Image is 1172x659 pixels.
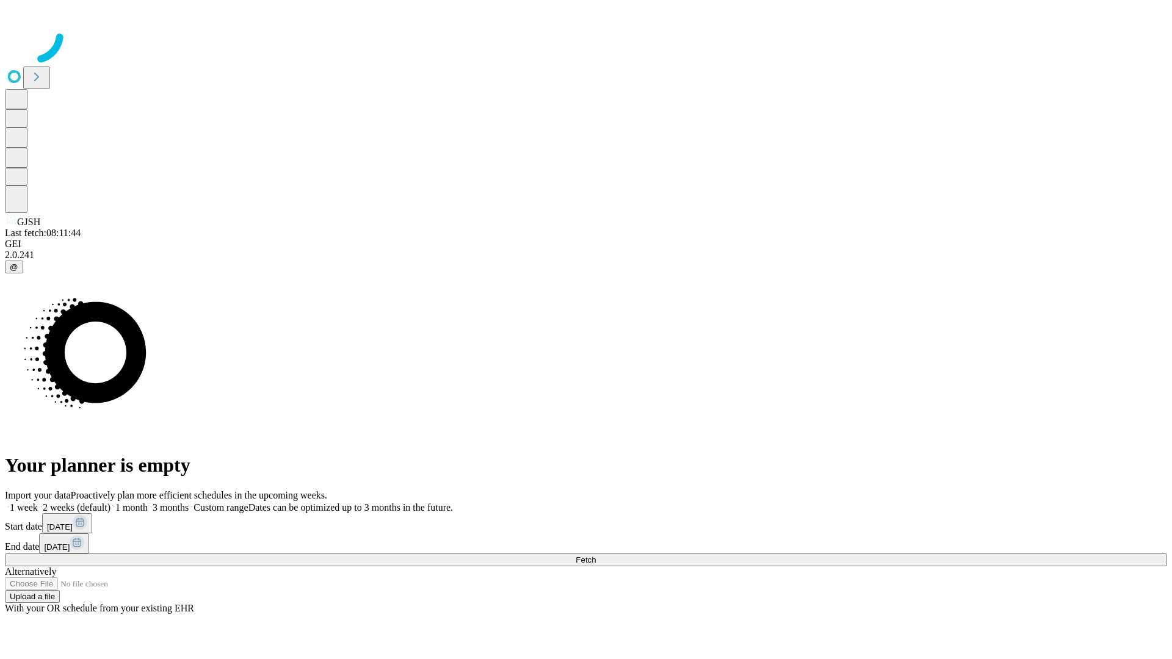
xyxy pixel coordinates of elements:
[194,502,248,513] span: Custom range
[17,217,40,227] span: GJSH
[5,250,1167,261] div: 2.0.241
[576,555,596,564] span: Fetch
[5,553,1167,566] button: Fetch
[5,566,56,577] span: Alternatively
[42,513,92,533] button: [DATE]
[5,533,1167,553] div: End date
[153,502,189,513] span: 3 months
[5,239,1167,250] div: GEI
[5,454,1167,477] h1: Your planner is empty
[10,502,38,513] span: 1 week
[43,502,110,513] span: 2 weeks (default)
[10,262,18,272] span: @
[71,490,327,500] span: Proactively plan more efficient schedules in the upcoming weeks.
[44,542,70,552] span: [DATE]
[39,533,89,553] button: [DATE]
[5,513,1167,533] div: Start date
[5,490,71,500] span: Import your data
[5,603,194,613] span: With your OR schedule from your existing EHR
[5,228,81,238] span: Last fetch: 08:11:44
[115,502,148,513] span: 1 month
[47,522,73,531] span: [DATE]
[5,590,60,603] button: Upload a file
[5,261,23,273] button: @
[248,502,453,513] span: Dates can be optimized up to 3 months in the future.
